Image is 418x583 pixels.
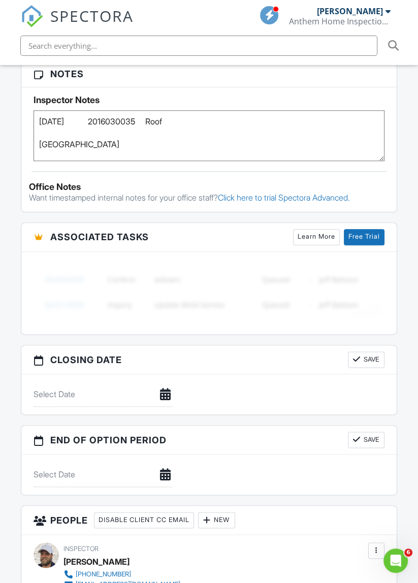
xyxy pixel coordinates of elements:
h5: Inspector Notes [34,95,384,105]
div: [PERSON_NAME] [317,6,383,16]
a: SPECTORA [21,14,134,35]
span: Inspector [63,545,99,553]
span: Closing date [50,353,122,367]
span: Associated Tasks [50,230,149,244]
span: 6 [404,548,412,557]
input: Select Date [34,382,173,407]
a: Learn More [293,229,340,245]
a: [PHONE_NUMBER] [63,569,180,579]
textarea: [DATE] 2016030035 Roof [GEOGRAPHIC_DATA] [34,110,384,161]
h3: People [21,506,397,535]
div: New [198,512,235,528]
span: End of Option Period [50,433,167,447]
a: Click here to trial Spectora Advanced. [218,192,350,203]
a: Free Trial [344,229,384,245]
iframe: Intercom live chat [383,548,408,573]
div: Office Notes [29,182,389,192]
button: Save [348,351,384,368]
span: SPECTORA [50,5,134,26]
img: The Best Home Inspection Software - Spectora [21,5,43,27]
img: blurred-tasks-251b60f19c3f713f9215ee2a18cbf2105fc2d72fcd585247cf5e9ec0c957c1dd.png [34,260,384,324]
input: Search everything... [20,36,377,56]
div: [PHONE_NUMBER] [76,570,131,578]
button: Save [348,432,384,448]
input: Select Date [34,462,173,487]
div: Anthem Home Inspections [289,16,391,26]
h3: Notes [21,61,397,87]
div: [PERSON_NAME] [63,554,130,569]
div: Disable Client CC Email [94,512,194,528]
p: Want timestamped internal notes for your office staff? [29,192,389,203]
